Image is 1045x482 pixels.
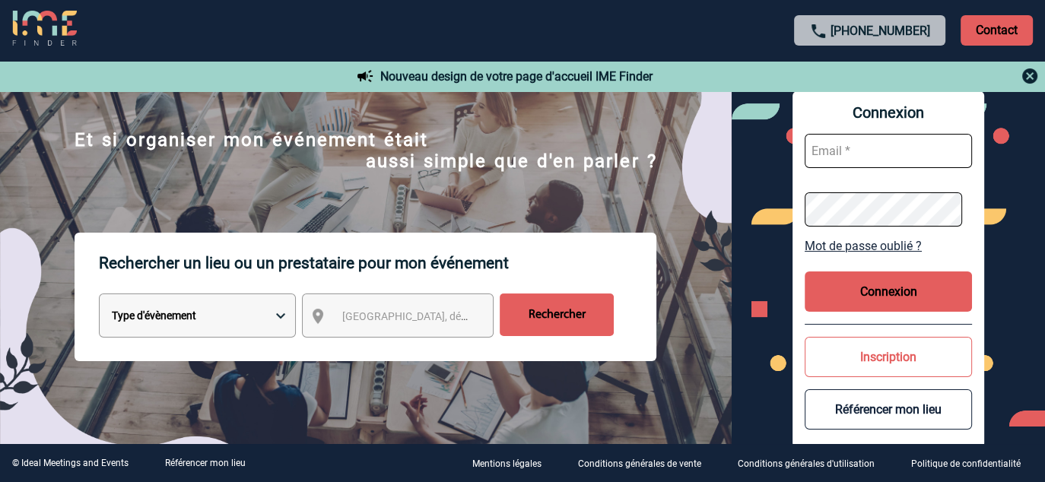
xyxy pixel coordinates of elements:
[500,293,614,336] input: Rechercher
[805,134,972,168] input: Email *
[342,310,554,322] span: [GEOGRAPHIC_DATA], département, région...
[831,24,930,38] a: [PHONE_NUMBER]
[99,233,656,293] p: Rechercher un lieu ou un prestataire pour mon événement
[460,456,566,471] a: Mentions légales
[899,456,1045,471] a: Politique de confidentialité
[12,458,129,468] div: © Ideal Meetings and Events
[911,459,1021,470] p: Politique de confidentialité
[726,456,899,471] a: Conditions générales d'utilisation
[805,389,972,430] button: Référencer mon lieu
[805,271,972,312] button: Connexion
[578,459,701,470] p: Conditions générales de vente
[165,458,246,468] a: Référencer mon lieu
[566,456,726,471] a: Conditions générales de vente
[472,459,542,470] p: Mentions légales
[961,15,1033,46] p: Contact
[805,239,972,253] a: Mot de passe oublié ?
[809,22,827,40] img: call-24-px.png
[805,103,972,122] span: Connexion
[805,337,972,377] button: Inscription
[738,459,875,470] p: Conditions générales d'utilisation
